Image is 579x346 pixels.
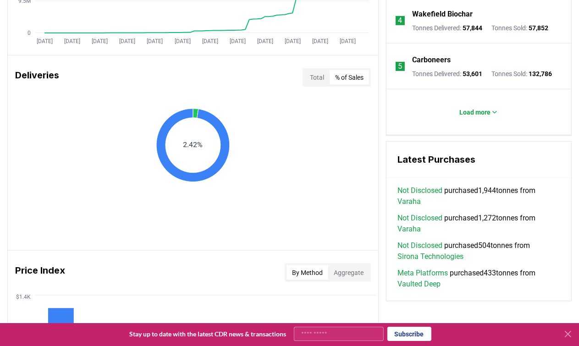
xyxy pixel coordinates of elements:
[397,251,463,262] a: Sirona Technologies
[340,38,356,44] tspan: [DATE]
[16,294,31,300] tspan: $1.4K
[120,38,136,44] tspan: [DATE]
[397,213,442,224] a: Not Disclosed
[397,213,560,235] span: purchased 1,272 tonnes from
[230,38,246,44] tspan: [DATE]
[183,140,203,149] text: 2.42%
[202,38,218,44] tspan: [DATE]
[529,70,552,77] span: 132,786
[257,38,273,44] tspan: [DATE]
[15,264,65,282] h3: Price Index
[397,268,448,279] a: Meta Platforms
[397,268,560,290] span: purchased 433 tonnes from
[412,23,482,33] p: Tonnes Delivered :
[529,24,548,32] span: 57,852
[412,9,473,20] a: Wakefield Biochar
[28,30,31,36] tspan: 0
[15,68,59,87] h3: Deliveries
[412,69,482,78] p: Tonnes Delivered :
[452,103,506,121] button: Load more
[491,69,552,78] p: Tonnes Sold :
[397,279,441,290] a: Vaulted Deep
[463,70,482,77] span: 53,601
[397,240,442,251] a: Not Disclosed
[397,153,560,166] h3: Latest Purchases
[312,38,328,44] tspan: [DATE]
[397,185,560,207] span: purchased 1,944 tonnes from
[328,265,369,280] button: Aggregate
[397,196,421,207] a: Varaha
[398,15,403,26] p: 4
[460,108,491,117] p: Load more
[304,70,330,85] button: Total
[491,23,548,33] p: Tonnes Sold :
[330,70,369,85] button: % of Sales
[412,55,451,66] a: Carboneers
[64,38,80,44] tspan: [DATE]
[147,38,163,44] tspan: [DATE]
[285,38,301,44] tspan: [DATE]
[287,265,328,280] button: By Method
[397,240,560,262] span: purchased 504 tonnes from
[175,38,191,44] tspan: [DATE]
[92,38,108,44] tspan: [DATE]
[398,61,403,72] p: 5
[397,224,421,235] a: Varaha
[37,38,53,44] tspan: [DATE]
[397,185,442,196] a: Not Disclosed
[463,24,482,32] span: 57,844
